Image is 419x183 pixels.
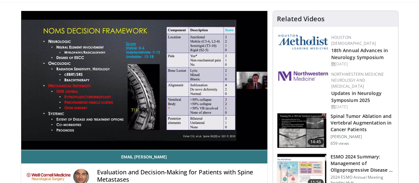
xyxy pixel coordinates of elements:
[277,113,326,148] img: e04be328-2986-48f8-b744-ac4a80a16d39.150x105_q85_crop-smart_upscale.jpg
[331,141,349,146] p: 659 views
[278,35,328,49] img: 5e4488cc-e109-4a4e-9fd9-73bb9237ee91.png.150x105_q85_autocrop_double_scale_upscale_version-0.2.png
[331,47,388,60] a: 18th Annual Advances in Neurology Symposium
[331,134,394,139] p: [PERSON_NAME]
[308,138,324,145] span: 14:45
[97,169,262,183] h4: Evaluation and Decision-Making for Patients with Spine Metastases
[277,113,394,148] a: 14:45 Spinal Tumor Ablation and Vertebral Augmentation in Cancer Patients [PERSON_NAME] 659 views
[21,11,267,150] video-js: Video Player
[21,150,267,163] a: Email [PERSON_NAME]
[331,35,376,46] a: Houston [DEMOGRAPHIC_DATA]
[331,113,394,133] h3: Spinal Tumor Ablation and Vertebral Augmentation in Cancer Patients
[277,15,325,23] h4: Related Videos
[331,153,394,173] h3: ESMO 2024 Summary: Management of Oligoprogressive Disease - Patients…
[331,104,393,110] div: [DATE]
[331,90,382,103] a: Updates in Neurology Symposium 2025
[278,71,328,81] img: 2a462fb6-9365-492a-ac79-3166a6f924d8.png.150x105_q85_autocrop_double_scale_upscale_version-0.2.jpg
[331,61,393,67] div: [DATE]
[331,71,384,89] a: Northwestern Medicine Neurology and [MEDICAL_DATA]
